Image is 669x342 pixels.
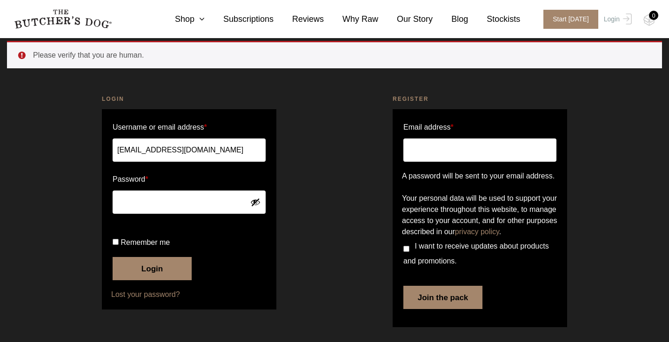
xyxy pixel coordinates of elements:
[403,120,454,135] label: Email address
[643,14,655,26] img: TBD_Cart-Empty.png
[111,289,267,300] a: Lost your password?
[113,120,266,135] label: Username or email address
[403,286,482,309] button: Join the pack
[403,246,409,252] input: I want to receive updates about products and promotions.
[156,13,205,26] a: Shop
[113,257,192,280] button: Login
[649,11,658,20] div: 0
[468,13,520,26] a: Stockists
[102,94,276,104] h2: Login
[113,172,266,187] label: Password
[250,197,261,207] button: Show password
[402,193,558,237] p: Your personal data will be used to support your experience throughout this website, to manage acc...
[534,10,602,29] a: Start [DATE]
[33,50,647,61] li: Please verify that you are human.
[455,228,499,236] a: privacy policy
[393,94,567,104] h2: Register
[543,10,598,29] span: Start [DATE]
[402,171,558,182] p: A password will be sent to your email address.
[378,13,433,26] a: Our Story
[602,10,632,29] a: Login
[113,239,119,245] input: Remember me
[324,13,378,26] a: Why Raw
[274,13,324,26] a: Reviews
[205,13,274,26] a: Subscriptions
[120,238,170,246] span: Remember me
[433,13,468,26] a: Blog
[403,242,549,265] span: I want to receive updates about products and promotions.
